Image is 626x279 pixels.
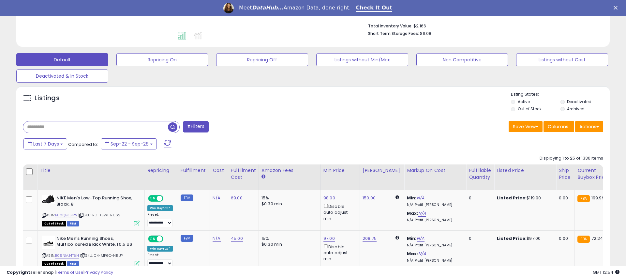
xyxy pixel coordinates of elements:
div: Repricing [147,167,175,174]
span: All listings that are currently out of stock and unavailable for purchase on Amazon [42,221,66,226]
div: Amazon Fees [261,167,318,174]
button: Sep-22 - Sep-28 [101,138,157,149]
div: ASIN: [42,236,140,266]
b: Total Inventory Value: [368,23,412,29]
label: Archived [567,106,585,112]
label: Active [518,99,530,104]
a: 150.00 [363,195,376,201]
a: Privacy Policy [84,269,113,275]
span: $11.08 [420,30,431,37]
span: 199.99 [591,195,604,201]
a: N/A [418,210,426,217]
small: FBM [181,194,193,201]
span: Sep-22 - Sep-28 [111,141,149,147]
span: OFF [162,196,173,201]
div: $97.00 [497,236,551,241]
a: N/A [418,251,426,257]
div: Preset: [147,253,173,268]
img: 31JY5g8b6HS._SL40_.jpg [42,195,55,204]
div: Current Buybox Price [577,167,611,181]
a: N/A [417,195,425,201]
div: Meet Amazon Data, done right. [239,5,351,11]
div: Title [40,167,142,174]
div: 15% [261,195,316,201]
a: N/A [213,235,220,242]
div: Min Price [323,167,357,174]
div: ASIN: [42,195,140,225]
i: DataHub... [252,5,284,11]
label: Out of Stock [518,106,542,112]
b: Min: [407,195,417,201]
span: Last 7 Days [33,141,59,147]
b: Nike Men's Running Shoes, Multicoloured Black White, 10.5 US [56,236,136,249]
span: ON [149,236,157,241]
div: $0.30 min [261,241,316,247]
img: 31pPeI-XYYL._SL40_.jpg [42,236,55,249]
small: FBM [181,235,193,242]
span: Columns [548,123,568,130]
small: Amazon Fees. [261,174,265,180]
b: Max: [407,251,418,257]
a: Check It Out [356,5,393,12]
a: B08QB3S1PV [55,212,77,218]
span: OFF [162,236,173,241]
p: N/A Profit [PERSON_NAME] [407,218,461,223]
div: Disable auto adjust min [323,203,355,222]
small: FBA [577,195,589,202]
button: Non Competitive [416,53,508,66]
div: $0.30 min [261,201,316,207]
button: Actions [575,121,603,132]
button: Deactivated & In Stock [16,70,108,83]
div: seller snap | | [7,270,113,276]
button: Default [16,53,108,66]
div: Fulfillment Cost [231,167,256,181]
a: N/A [417,235,425,242]
small: FBA [577,236,589,243]
button: Filters [183,121,208,132]
button: Last 7 Days [23,138,67,149]
div: 0.00 [559,236,570,241]
b: NIKE Men's Low-Top Running Shoe, Black, 8 [56,195,136,209]
span: Compared to: [68,141,98,147]
div: 0.00 [559,195,570,201]
button: Save View [509,121,543,132]
span: 72.24 [591,235,603,241]
a: 208.75 [363,235,377,242]
button: Columns [544,121,574,132]
div: Win BuyBox * [147,205,173,211]
th: The percentage added to the cost of goods (COGS) that forms the calculator for Min & Max prices. [404,164,466,190]
p: N/A Profit [PERSON_NAME] [407,258,461,263]
a: 69.00 [231,195,243,201]
span: FBM [67,221,79,226]
a: B09NMJ4T5H [55,253,79,258]
h5: Listings [35,94,60,103]
button: Repricing On [116,53,208,66]
div: Fulfillment [181,167,207,174]
b: Listed Price: [497,195,527,201]
span: | SKU: RD-KSW1-RU62 [78,212,120,218]
b: Listed Price: [497,235,527,241]
div: Cost [213,167,225,174]
span: | SKU: CK-MF6C-NRUY [80,253,123,258]
div: $119.90 [497,195,551,201]
p: N/A Profit [PERSON_NAME] [407,243,461,248]
div: Win BuyBox * [147,246,173,252]
strong: Copyright [7,269,30,275]
button: Repricing Off [216,53,308,66]
img: Profile image for Georgie [223,3,234,13]
b: Max: [407,210,418,216]
label: Deactivated [567,99,591,104]
div: Displaying 1 to 25 of 1336 items [540,155,603,162]
div: Ship Price [559,167,572,181]
a: 98.00 [323,195,335,201]
p: Listing States: [511,91,609,98]
a: 45.00 [231,235,243,242]
p: N/A Profit [PERSON_NAME] [407,203,461,207]
div: Disable auto adjust min [323,243,355,262]
b: Min: [407,235,417,241]
div: 0 [469,236,489,241]
div: 15% [261,236,316,241]
b: Short Term Storage Fees: [368,31,419,36]
span: ON [149,196,157,201]
span: 2025-10-6 12:54 GMT [593,269,619,275]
